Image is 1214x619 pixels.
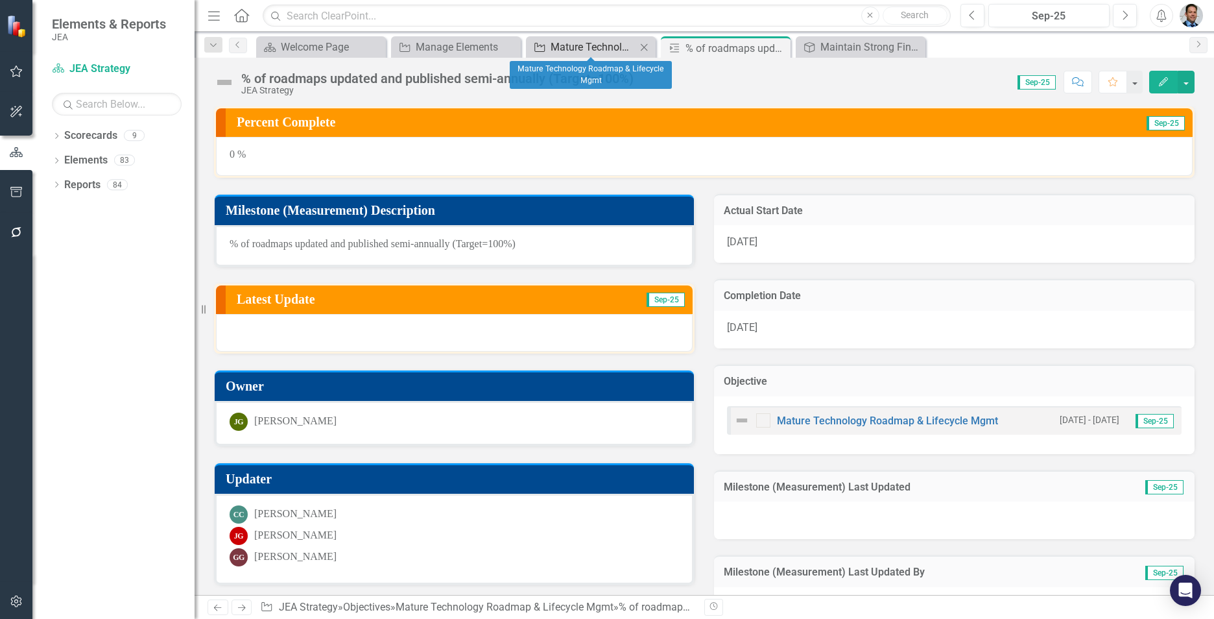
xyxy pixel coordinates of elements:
span: Search [901,10,929,20]
a: Mature Technology Roadmap & Lifecycle Mgmt [777,415,998,427]
input: Search Below... [52,93,182,115]
h3: Objective [724,376,1185,387]
a: Scorecards [64,128,117,143]
div: Mature Technology Roadmap & Lifecycle Mgmt [551,39,636,55]
span: % of roadmaps updated and published semi-annually (Target=100%) [230,238,516,249]
a: Maintain Strong Financial Health [799,39,922,55]
div: [PERSON_NAME] [254,550,337,564]
small: JEA [52,32,166,42]
h3: Milestone (Measurement) Last Updated By [724,566,1109,578]
span: Elements & Reports [52,16,166,32]
input: Search ClearPoint... [263,5,951,27]
h3: Milestone (Measurement) Description [226,203,687,217]
div: 84 [107,179,128,190]
a: Manage Elements [394,39,518,55]
div: CC [230,505,248,524]
div: JEA Strategy [241,86,634,95]
div: % of roadmaps updated and published semi-annually (Target=100%) [685,40,787,56]
a: Mature Technology Roadmap & Lifecycle Mgmt [529,39,636,55]
div: JG [230,413,248,431]
div: 0 % [216,137,1193,176]
div: 83 [114,155,135,166]
div: [PERSON_NAME] [254,507,337,522]
span: [DATE] [727,236,757,248]
button: Sep-25 [988,4,1110,27]
a: Reports [64,178,101,193]
a: Elements [64,153,108,168]
h3: Owner [226,379,687,393]
div: GG [230,548,248,566]
span: Sep-25 [1145,566,1184,580]
span: Sep-25 [1145,480,1184,494]
h3: Updater [226,472,687,486]
div: Welcome Page [281,39,383,55]
div: % of roadmaps updated and published semi-annually (Target=100%) [619,601,933,613]
span: Sep-25 [1018,75,1056,90]
h3: Percent Complete [237,115,914,129]
h3: Completion Date [724,290,1185,302]
div: JG [230,527,248,545]
img: Not Defined [214,72,235,93]
a: Mature Technology Roadmap & Lifecycle Mgmt [396,601,613,613]
img: ClearPoint Strategy [6,14,29,37]
div: Sep-25 [993,8,1105,24]
div: » » » [260,600,695,615]
a: JEA Strategy [52,62,182,77]
a: Welcome Page [259,39,383,55]
div: % of roadmaps updated and published semi-annually (Target=100%) [241,71,634,86]
span: Sep-25 [647,293,685,307]
h3: Actual Start Date [724,205,1185,217]
a: JEA Strategy [279,601,338,613]
img: Not Defined [734,413,750,428]
span: Sep-25 [1147,116,1185,130]
div: Maintain Strong Financial Health [820,39,922,55]
a: Objectives [343,601,390,613]
div: [PERSON_NAME] [254,414,337,429]
span: [DATE] [727,321,757,334]
div: Mature Technology Roadmap & Lifecycle Mgmt [510,61,672,89]
h3: Milestone (Measurement) Last Updated [724,481,1104,493]
div: Open Intercom Messenger [1170,575,1201,606]
div: [PERSON_NAME] [254,528,337,543]
img: Christopher Barrett [1180,4,1203,27]
h3: Latest Update [237,292,535,306]
span: Sep-25 [1136,414,1174,428]
button: Search [883,6,947,25]
small: [DATE] - [DATE] [1060,414,1119,426]
div: Manage Elements [416,39,518,55]
div: 9 [124,130,145,141]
